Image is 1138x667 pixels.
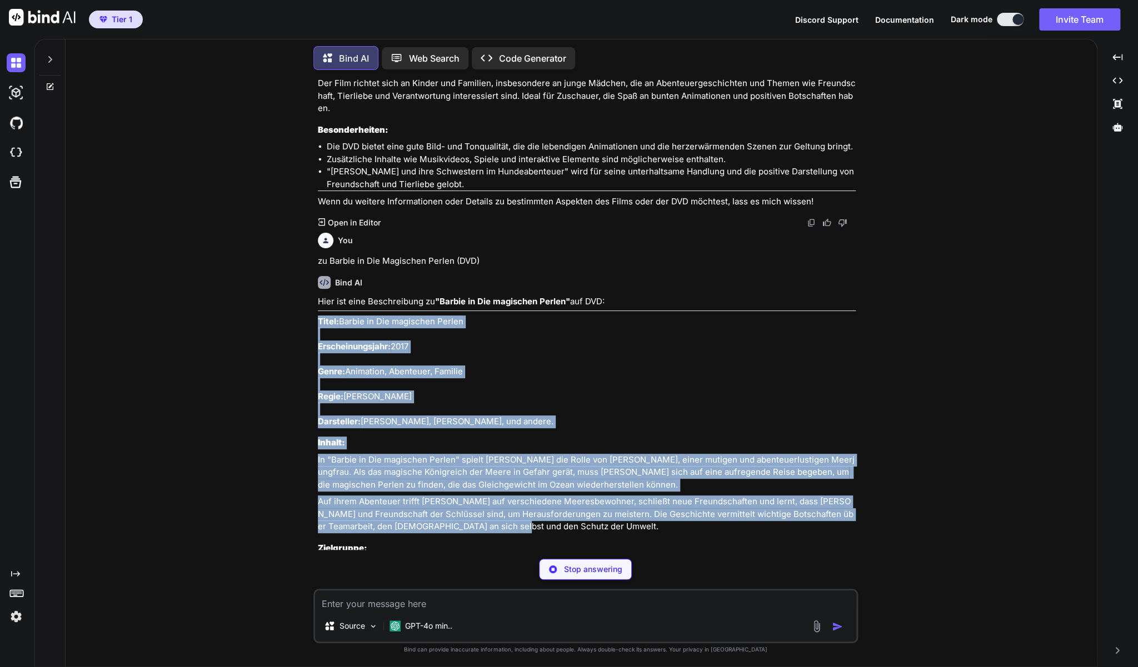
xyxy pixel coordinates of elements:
img: darkChat [7,53,26,72]
p: Wenn du weitere Informationen oder Details zu bestimmten Aspekten des Films oder der DVD möchtest... [318,195,856,208]
strong: Inhalt: [318,437,345,448]
p: In "Barbie in Die magischen Perlen" spielt [PERSON_NAME] die Rolle von [PERSON_NAME], einer mutig... [318,454,856,492]
button: premiumTier 1 [89,11,143,28]
button: Discord Support [795,14,859,26]
span: Dark mode [951,14,992,25]
p: Der Film richtet sich an Kinder und Familien, insbesondere an junge Mädchen, die an Abenteuergesc... [318,77,856,115]
strong: "Barbie in Die magischen Perlen" [435,296,570,307]
img: Pick Models [368,621,378,631]
strong: Darsteller: [318,416,361,427]
li: Zusätzliche Inhalte wie Musikvideos, Spiele und interaktive Elemente sind möglicherweise enthalten. [327,153,856,166]
p: Stop answering [563,564,622,575]
button: Documentation [875,14,934,26]
img: like [822,218,831,227]
p: Bind can provide inaccurate information, including about people. Always double-check its answers.... [313,645,858,654]
p: Source [340,620,365,631]
img: settings [7,607,26,626]
h6: Bind AI [335,277,362,288]
img: attachment [810,620,823,633]
strong: Regie: [318,391,343,402]
img: dislike [838,218,847,227]
p: Barbie in Die magischen Perlen 2017 Animation, Abenteuer, Familie [PERSON_NAME] [PERSON_NAME], [P... [318,315,856,428]
p: Auf ihrem Abenteuer trifft [PERSON_NAME] auf verschiedene Meeresbewohner, schließt neue Freundsch... [318,495,856,533]
img: copy [807,218,816,227]
p: Bind AI [339,52,369,65]
strong: Genre: [318,366,345,377]
p: Open in Editor [327,217,380,228]
h6: You [338,235,353,246]
p: Web Search [409,52,460,65]
p: Hier ist eine Beschreibung zu auf DVD: [318,295,856,308]
p: GPT-4o min.. [405,620,452,631]
button: Invite Team [1039,8,1120,31]
li: "[PERSON_NAME] und ihre Schwestern im Hundeabenteuer" wird für seine unterhaltsame Handlung und d... [327,166,856,190]
strong: Zielgruppe: [318,543,367,553]
img: Bind AI [9,9,76,26]
strong: Erscheinungsjahr: [318,341,391,352]
img: icon [832,621,843,632]
span: Discord Support [795,15,859,24]
img: premium [99,16,107,23]
p: zu Barbie in Die Magischen Perlen (DVD) [318,255,856,268]
li: Die DVD bietet eine gute Bild- und Tonqualität, die die lebendigen Animationen und die herzerwärm... [327,141,856,153]
img: darkAi-studio [7,83,26,102]
strong: Besonderheiten: [318,124,388,135]
img: GPT-4o mini [390,620,401,631]
strong: Titel: [318,316,339,327]
img: githubDark [7,113,26,132]
span: Documentation [875,15,934,24]
p: Code Generator [499,52,566,65]
img: cloudideIcon [7,143,26,162]
span: Tier 1 [112,14,132,25]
